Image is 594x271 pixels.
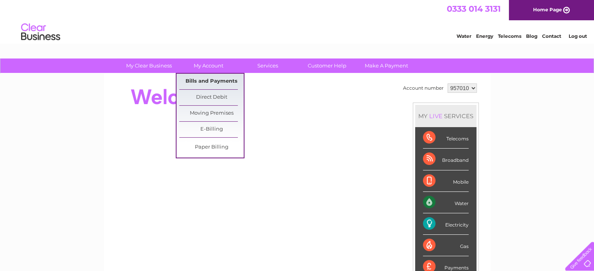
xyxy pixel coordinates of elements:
a: Log out [568,33,587,39]
a: Customer Help [295,58,359,73]
a: Blog [526,33,537,39]
div: Water [423,192,469,213]
div: Clear Business is a trading name of Verastar Limited (registered in [GEOGRAPHIC_DATA] No. 3667643... [113,4,482,38]
div: LIVE [428,112,444,120]
a: Bills and Payments [179,74,244,89]
a: Moving Premises [179,106,244,121]
a: Telecoms [498,33,521,39]
a: 0333 014 3131 [447,4,501,14]
a: Energy [476,33,493,39]
div: Mobile [423,170,469,192]
td: Account number [401,81,446,95]
a: Services [235,58,300,73]
img: logo.png [21,20,61,44]
div: Gas [423,235,469,256]
div: Electricity [423,213,469,235]
a: My Account [176,58,241,73]
div: MY SERVICES [415,105,476,127]
div: Broadband [423,149,469,170]
a: E-Billing [179,122,244,137]
a: Water [457,33,471,39]
a: Paper Billing [179,140,244,155]
div: Telecoms [423,127,469,149]
a: Contact [542,33,561,39]
a: Direct Debit [179,90,244,105]
a: My Clear Business [117,58,181,73]
a: Make A Payment [354,58,419,73]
